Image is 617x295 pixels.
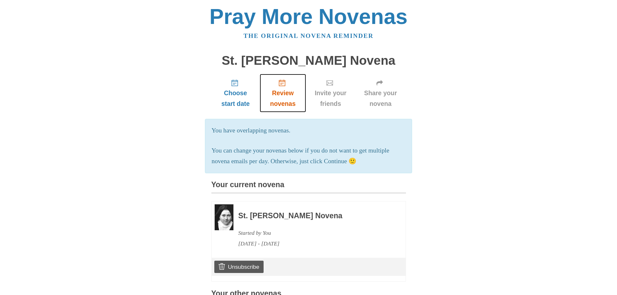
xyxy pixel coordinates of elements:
span: Review novenas [266,88,299,109]
div: Started by You [238,228,388,238]
a: The original novena reminder [243,32,374,39]
h3: St. [PERSON_NAME] Novena [238,212,388,220]
a: Pray More Novenas [209,5,408,28]
span: Invite your friends [313,88,349,109]
div: [DATE] - [DATE] [238,238,388,249]
p: You can change your novenas below if you do not want to get multiple novena emails per day. Other... [212,145,406,167]
span: Choose start date [218,88,254,109]
p: You have overlapping novenas. [212,125,406,136]
h1: St. [PERSON_NAME] Novena [211,54,406,68]
a: Choose start date [211,74,260,112]
img: Novena image [215,204,233,230]
a: Invite your friends [306,74,355,112]
h3: Your current novena [211,181,406,193]
a: Share your novena [355,74,406,112]
span: Share your novena [362,88,399,109]
a: Unsubscribe [214,261,263,273]
a: Review novenas [260,74,306,112]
